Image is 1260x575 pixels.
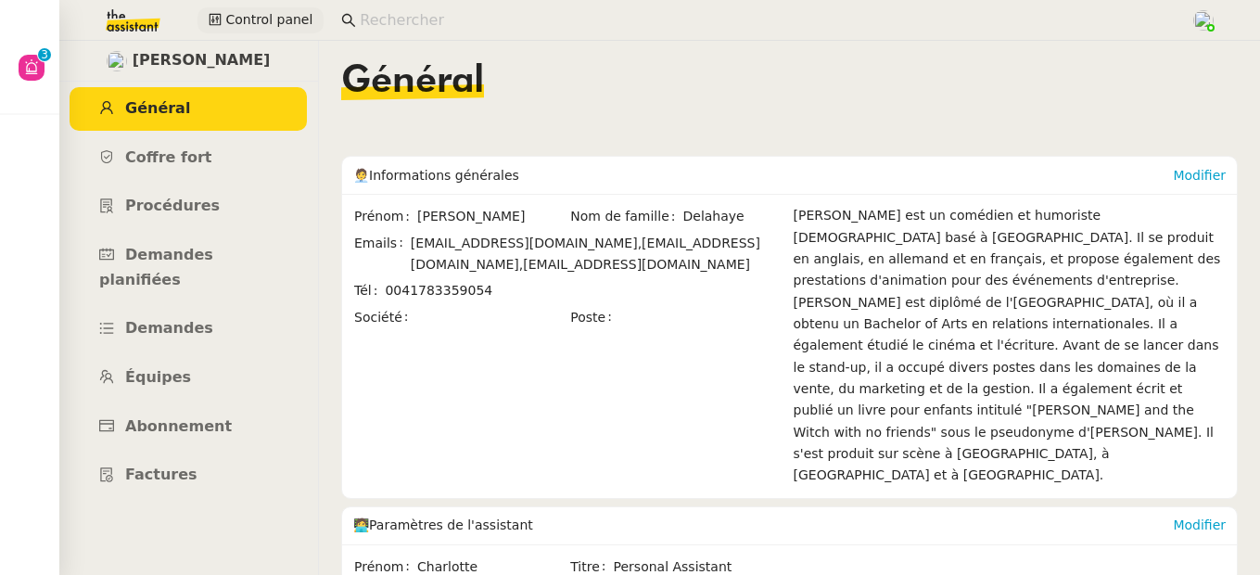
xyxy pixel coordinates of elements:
[107,51,127,71] img: users%2FYQzvtHxFwHfgul3vMZmAPOQmiRm1%2Favatar%2Fbenjamin-delahaye_m.png
[1173,517,1226,532] a: Modifier
[794,205,1227,486] div: [PERSON_NAME] est un comédien et humoriste [DEMOGRAPHIC_DATA] basé à [GEOGRAPHIC_DATA]. Il se pro...
[125,417,232,435] span: Abonnement
[369,168,519,183] span: Informations générales
[385,283,492,298] span: 0041783359054
[133,48,271,73] span: [PERSON_NAME]
[369,517,533,532] span: Paramètres de l'assistant
[125,197,220,214] span: Procédures
[354,307,415,328] span: Société
[1173,168,1226,183] a: Modifier
[570,206,682,227] span: Nom de famille
[354,206,417,227] span: Prénom
[411,236,760,272] span: [EMAIL_ADDRESS][DOMAIN_NAME],
[353,507,1173,544] div: 🧑‍💻
[125,466,197,483] span: Factures
[70,307,307,351] a: Demandes
[41,48,48,65] p: 3
[70,356,307,400] a: Équipes
[70,87,307,131] a: Général
[682,206,784,227] span: Delahaye
[197,7,324,33] button: Control panel
[70,234,307,301] a: Demandes planifiées
[570,307,619,328] span: Poste
[341,63,484,100] span: Général
[125,148,212,166] span: Coffre fort
[225,9,312,31] span: Control panel
[99,246,213,288] span: Demandes planifiées
[125,319,213,337] span: Demandes
[70,405,307,449] a: Abonnement
[38,48,51,61] nz-badge-sup: 3
[411,236,642,250] span: [EMAIL_ADDRESS][DOMAIN_NAME],
[354,280,385,301] span: Tél
[125,368,191,386] span: Équipes
[360,8,1172,33] input: Rechercher
[417,206,568,227] span: [PERSON_NAME]
[523,257,750,272] span: [EMAIL_ADDRESS][DOMAIN_NAME]
[125,99,190,117] span: Général
[353,157,1173,194] div: 🧑‍💼
[70,136,307,180] a: Coffre fort
[354,233,411,276] span: Emails
[1193,10,1214,31] img: users%2FNTfmycKsCFdqp6LX6USf2FmuPJo2%2Favatar%2Fprofile-pic%20(1).png
[70,185,307,228] a: Procédures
